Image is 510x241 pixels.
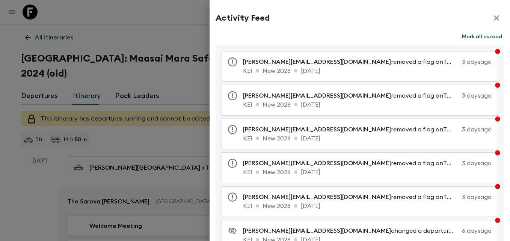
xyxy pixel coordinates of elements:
span: [PERSON_NAME][EMAIL_ADDRESS][DOMAIN_NAME] [243,93,391,99]
span: [PERSON_NAME][EMAIL_ADDRESS][DOMAIN_NAME] [243,194,391,200]
span: [PERSON_NAME][EMAIL_ADDRESS][DOMAIN_NAME] [243,127,391,133]
p: KE1 New 2026 [DATE] [243,66,492,75]
p: KE1 New 2026 [DATE] [243,202,492,211]
span: [PERSON_NAME][EMAIL_ADDRESS][DOMAIN_NAME] [243,59,391,65]
p: removed a flag on [243,159,459,168]
p: 6 days ago [462,226,492,235]
p: changed a departure visibility to draft [243,226,459,235]
p: removed a flag on [243,57,459,66]
p: 3 days ago [462,159,492,168]
button: Mark all as read [460,32,504,42]
p: removed a flag on [243,91,459,100]
p: 3 days ago [462,193,492,202]
p: 3 days ago [462,57,492,66]
p: 3 days ago [462,125,492,134]
h2: Activity Feed [216,13,270,23]
p: KE1 New 2026 [DATE] [243,100,492,109]
p: removed a flag on [243,125,459,134]
span: [PERSON_NAME][EMAIL_ADDRESS][DOMAIN_NAME] [243,160,391,166]
p: 3 days ago [462,91,492,100]
p: KE1 New 2026 [DATE] [243,134,492,143]
p: KE1 New 2026 [DATE] [243,168,492,177]
p: removed a flag on [243,193,459,202]
span: [PERSON_NAME][EMAIL_ADDRESS][DOMAIN_NAME] [243,228,391,234]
